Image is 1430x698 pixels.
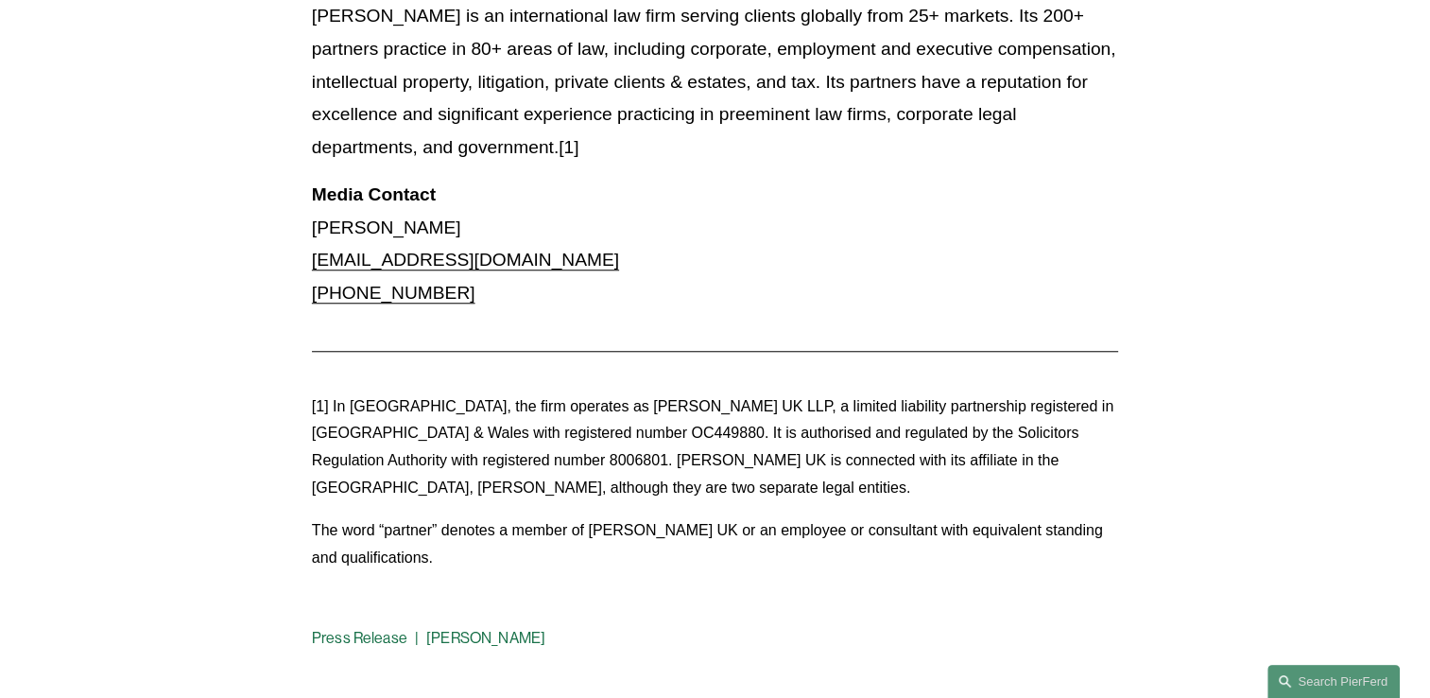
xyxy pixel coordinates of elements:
[312,179,1118,309] p: [PERSON_NAME]
[312,250,619,270] a: [EMAIL_ADDRESS][DOMAIN_NAME]
[1267,665,1400,698] a: Search this site
[312,517,1118,572] p: The word “partner” denotes a member of [PERSON_NAME] UK or an employee or consultant with equival...
[312,283,475,303] a: [PHONE_NUMBER]
[426,629,545,647] a: [PERSON_NAME]
[312,393,1118,502] p: [1] In [GEOGRAPHIC_DATA], the firm operates as [PERSON_NAME] UK LLP, a limited liability partners...
[312,184,436,204] strong: Media Contact
[312,629,407,647] a: Press Release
